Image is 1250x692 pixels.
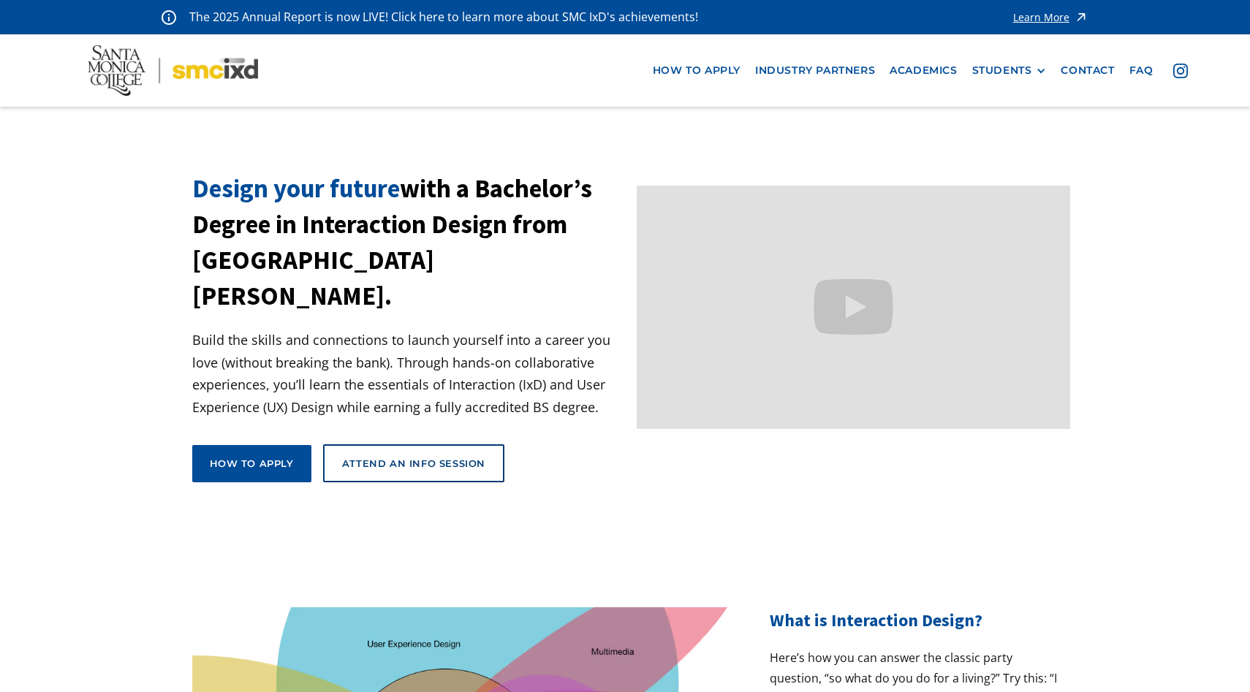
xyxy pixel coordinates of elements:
[189,7,700,27] p: The 2025 Annual Report is now LIVE! Click here to learn more about SMC IxD's achievements!
[770,607,1058,634] h2: What is Interaction Design?
[1013,7,1088,27] a: Learn More
[192,445,311,482] a: How to apply
[192,172,400,205] span: Design your future
[1122,57,1161,84] a: faq
[210,457,294,470] div: How to apply
[882,57,964,84] a: Academics
[1053,57,1121,84] a: contact
[645,57,748,84] a: how to apply
[972,64,1047,77] div: STUDENTS
[748,57,882,84] a: industry partners
[1173,64,1188,78] img: icon - instagram
[1013,12,1069,23] div: Learn More
[88,45,258,95] img: Santa Monica College - SMC IxD logo
[162,9,176,25] img: icon - information - alert
[192,171,626,314] h1: with a Bachelor’s Degree in Interaction Design from [GEOGRAPHIC_DATA][PERSON_NAME].
[342,457,485,470] div: Attend an Info Session
[323,444,504,482] a: Attend an Info Session
[972,64,1032,77] div: STUDENTS
[637,186,1070,429] iframe: Design your future with a Bachelor's Degree in Interaction Design from Santa Monica College
[192,329,626,418] p: Build the skills and connections to launch yourself into a career you love (without breaking the ...
[1074,7,1088,27] img: icon - arrow - alert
